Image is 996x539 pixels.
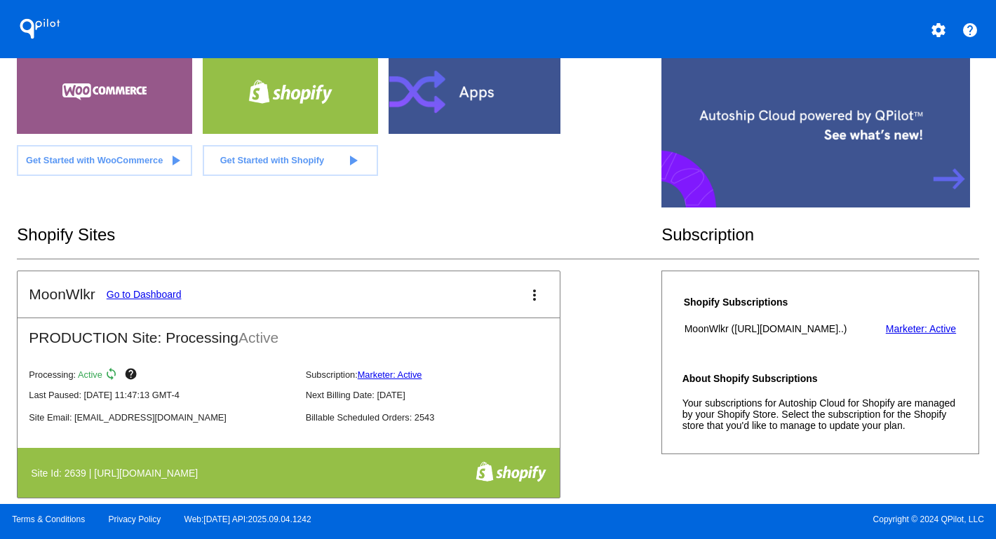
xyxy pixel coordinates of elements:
img: f8a94bdc-cb89-4d40-bdcd-a0261eff8977 [476,461,546,482]
p: Next Billing Date: [DATE] [306,390,571,400]
mat-icon: more_vert [526,287,543,303]
a: Web:[DATE] API:2025.09.04.1242 [184,514,311,524]
th: MoonWlkr ([URL][DOMAIN_NAME]..) [684,322,873,335]
h2: MoonWlkr [29,286,95,303]
mat-icon: sync [105,367,121,384]
mat-icon: help [962,22,978,39]
h2: Shopify Sites [17,225,661,245]
a: Privacy Policy [109,514,161,524]
mat-icon: play_arrow [167,152,184,169]
span: Active [78,369,102,380]
span: Get Started with Shopify [220,155,325,165]
mat-icon: help [124,367,141,384]
h2: PRODUCTION Site: Processing [18,318,560,346]
a: Terms & Conditions [12,514,85,524]
p: Billable Scheduled Orders: 2543 [306,412,571,423]
mat-icon: play_arrow [344,152,361,169]
a: Get Started with WooCommerce [17,145,192,176]
mat-icon: settings [930,22,947,39]
a: Get Started with Shopify [203,145,378,176]
a: Go to Dashboard [107,289,182,300]
p: Processing: [29,367,294,384]
span: Active [238,329,278,346]
p: Last Paused: [DATE] 11:47:13 GMT-4 [29,390,294,400]
p: Your subscriptions for Autoship Cloud for Shopify are managed by your Shopify Store. Select the s... [682,397,958,431]
a: Marketer: Active [886,323,956,334]
h4: Shopify Subscriptions [684,296,873,308]
a: Marketer: Active [358,369,422,380]
span: Get Started with WooCommerce [26,155,163,165]
h1: QPilot [12,15,68,43]
h4: Site Id: 2639 | [URL][DOMAIN_NAME] [31,468,205,479]
h4: About Shopify Subscriptions [682,373,958,384]
span: Copyright © 2024 QPilot, LLC [510,514,984,524]
p: Subscription: [306,369,571,380]
h2: Subscription [661,225,979,245]
p: Site Email: [EMAIL_ADDRESS][DOMAIN_NAME] [29,412,294,423]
